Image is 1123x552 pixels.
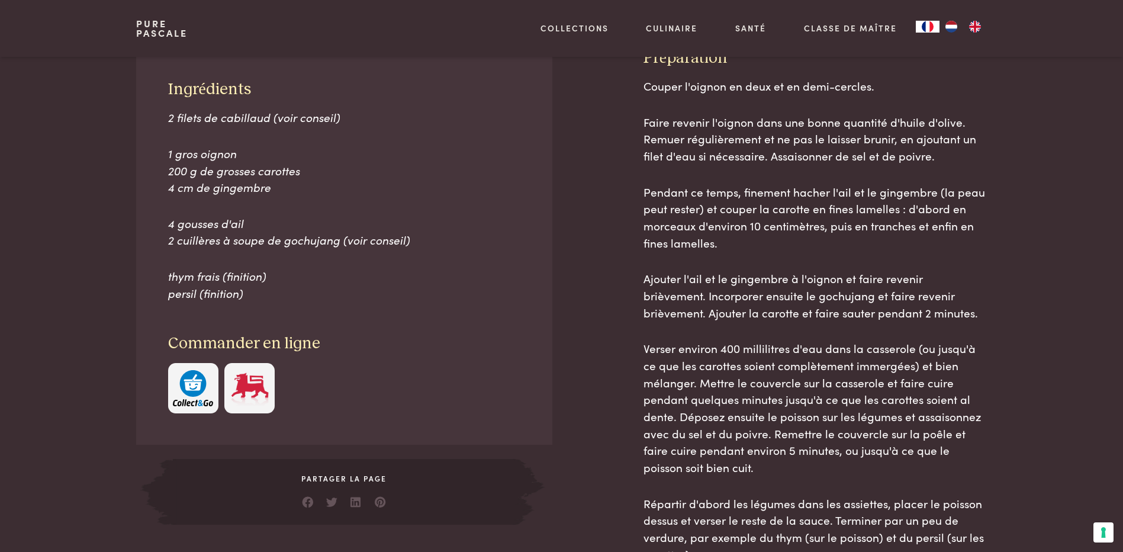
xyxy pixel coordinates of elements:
span: 1 gros oignon [168,145,237,161]
h3: Préparation [643,48,987,69]
span: 4 cm de gingembre [168,179,271,195]
img: c308188babc36a3a401bcb5cb7e020f4d5ab42f7cacd8327e500463a43eeb86c.svg [173,370,213,406]
span: 2 filets de cabillaud (voir conseil) [168,109,340,125]
a: PurePascale [136,19,188,38]
span: Faire revenir l'oignon dans une bonne quantité d'huile d'olive. Remuer régulièrement et ne pas le... [643,114,976,163]
a: FR [916,21,939,33]
div: Language [916,21,939,33]
a: Collections [540,22,609,34]
a: Classe de maître [804,22,897,34]
a: NL [939,21,963,33]
ul: Language list [939,21,987,33]
span: 2 cuillères à soupe de gochujang (voir conseil) [168,232,410,248]
span: persil (finition) [168,285,243,301]
a: EN [963,21,987,33]
a: Culinaire [646,22,697,34]
a: Santé [735,22,766,34]
img: Delhaize [230,370,270,406]
span: Ajouter l'ail et le gingembre à l'oignon et faire revenir brièvement. Incorporer ensuite le gochu... [643,270,978,320]
span: 4 gousses d'ail [168,215,244,231]
span: Verser environ 400 millilitres d'eau dans la casserole (ou jusqu'à ce que les carottes soient com... [643,340,981,475]
span: thym frais (finition) [168,268,266,284]
aside: Language selected: Français [916,21,987,33]
span: Ingrédients [168,81,251,98]
span: Pendant ce temps, finement hacher l'ail et le gingembre (la peau peut rester) et couper la carott... [643,184,985,251]
button: Vos préférences en matière de consentement pour les technologies de suivi [1093,522,1114,543]
span: Partager la page [173,473,515,484]
h3: Commander en ligne [168,333,521,354]
span: Couper l'oignon en deux et en demi-cercles. [643,78,874,94]
span: 200 g de grosses carottes [168,162,300,178]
